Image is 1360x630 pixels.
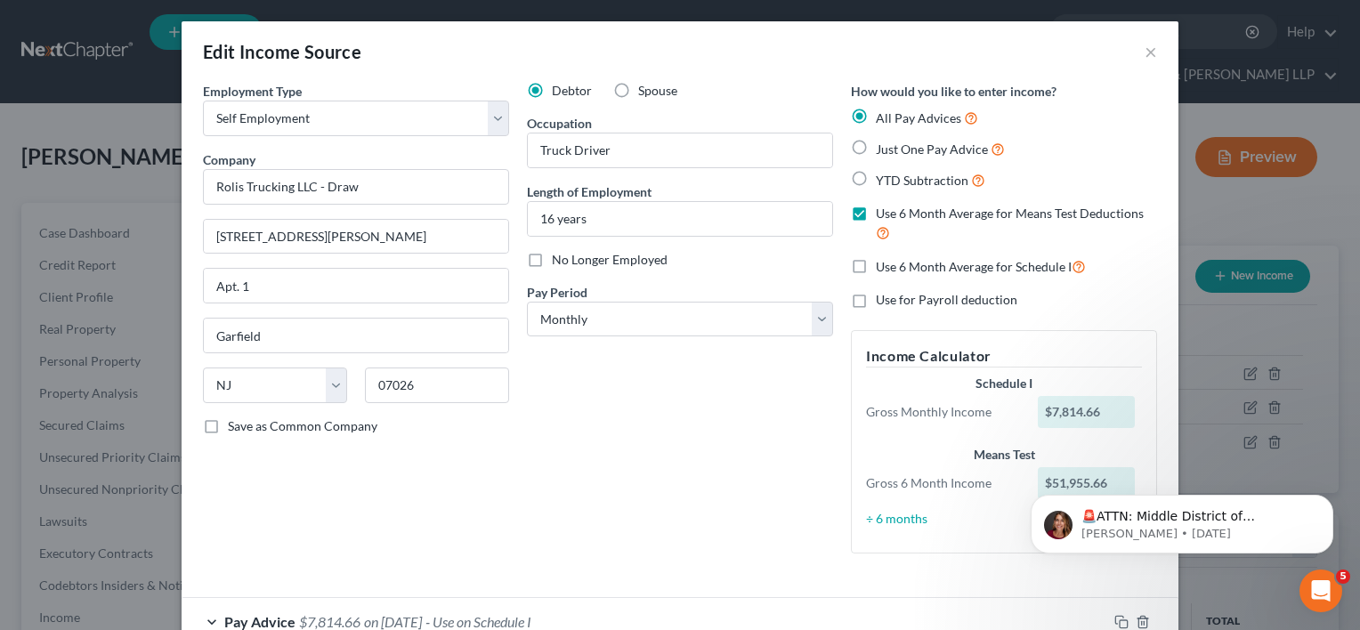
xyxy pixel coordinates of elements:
span: - Use on Schedule I [425,613,531,630]
span: No Longer Employed [552,252,668,267]
input: -- [528,133,832,167]
label: Length of Employment [527,182,652,201]
span: $7,814.66 [299,613,360,630]
div: Means Test [866,446,1142,464]
span: Use 6 Month Average for Schedule I [876,259,1072,274]
span: Company [203,152,255,167]
input: Unit, Suite, etc... [204,269,508,303]
div: ÷ 6 months [857,510,1029,528]
iframe: Intercom notifications message [1004,457,1360,582]
span: All Pay Advices [876,110,961,125]
span: YTD Subtraction [876,173,968,188]
span: Use for Payroll deduction [876,292,1017,307]
input: Enter city... [204,319,508,352]
div: Edit Income Source [203,39,361,64]
iframe: Intercom live chat [1299,569,1342,612]
div: $7,814.66 [1038,396,1136,428]
div: Gross 6 Month Income [857,474,1029,492]
span: 5 [1336,569,1350,584]
span: Just One Pay Advice [876,141,988,157]
span: Use 6 Month Average for Means Test Deductions [876,206,1144,221]
span: Debtor [552,83,592,98]
input: Enter address... [204,220,508,254]
div: Schedule I [866,375,1142,392]
span: Employment Type [203,84,302,99]
label: Occupation [527,114,592,133]
button: × [1145,41,1157,62]
input: Enter zip... [365,367,509,403]
span: Save as Common Company [228,418,377,433]
span: Spouse [638,83,677,98]
input: Search company by name... [203,169,509,205]
div: Gross Monthly Income [857,403,1029,421]
h5: Income Calculator [866,345,1142,367]
label: How would you like to enter income? [851,82,1056,101]
input: ex: 2 years [528,202,832,236]
span: Pay Period [527,285,587,300]
span: on [DATE] [364,613,422,630]
span: Pay Advice [224,613,295,630]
